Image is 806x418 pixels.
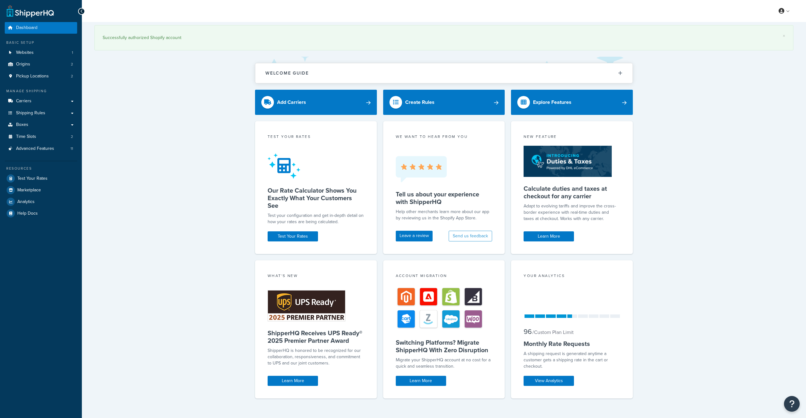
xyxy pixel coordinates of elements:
[268,273,364,280] div: What's New
[5,59,77,70] a: Origins2
[396,339,492,354] h5: Switching Platforms? Migrate ShipperHQ With Zero Disruption
[16,146,54,151] span: Advanced Features
[383,90,505,115] a: Create Rules
[5,107,77,119] a: Shipping Rules
[71,146,73,151] span: 11
[5,143,77,155] li: Advanced Features
[396,376,446,386] a: Learn More
[396,209,492,221] p: Help other merchants learn more about our app by reviewing us in the Shopify App Store.
[5,22,77,34] a: Dashboard
[72,50,73,55] span: 1
[405,98,434,107] div: Create Rules
[5,166,77,171] div: Resources
[16,74,49,79] span: Pickup Locations
[511,90,633,115] a: Explore Features
[5,131,77,143] li: Time Slots
[524,231,574,241] a: Learn More
[277,98,306,107] div: Add Carriers
[16,50,34,55] span: Websites
[5,119,77,131] a: Boxes
[71,134,73,139] span: 2
[5,59,77,70] li: Origins
[524,326,532,337] span: 96
[5,47,77,59] a: Websites1
[533,98,571,107] div: Explore Features
[783,33,785,38] a: ×
[5,173,77,184] a: Test Your Rates
[5,71,77,82] a: Pickup Locations2
[17,188,41,193] span: Marketplace
[71,74,73,79] span: 2
[255,90,377,115] a: Add Carriers
[16,134,36,139] span: Time Slots
[16,110,45,116] span: Shipping Rules
[5,71,77,82] li: Pickup Locations
[524,273,620,280] div: Your Analytics
[268,187,364,209] h5: Our Rate Calculator Shows You Exactly What Your Customers See
[103,33,785,42] div: Successfully authorized Shopify account
[524,134,620,141] div: New Feature
[396,231,433,241] a: Leave a review
[396,357,492,370] div: Migrate your ShipperHQ account at no cost for a quick and seamless transition.
[17,211,38,216] span: Help Docs
[268,347,364,366] p: ShipperHQ is honored to be recognized for our collaboration, responsiveness, and commitment to UP...
[268,376,318,386] a: Learn More
[5,196,77,207] a: Analytics
[17,176,48,181] span: Test Your Rates
[16,122,28,127] span: Boxes
[16,62,30,67] span: Origins
[5,40,77,45] div: Basic Setup
[449,231,492,241] button: Send us feedback
[524,351,620,370] div: A shipping request is generated anytime a customer gets a shipping rate in the cart or checkout.
[268,231,318,241] a: Test Your Rates
[5,184,77,196] a: Marketplace
[255,63,633,83] button: Welcome Guide
[396,190,492,206] h5: Tell us about your experience with ShipperHQ
[16,99,31,104] span: Carriers
[5,88,77,94] div: Manage Shipping
[784,396,800,412] button: Open Resource Center
[5,208,77,219] a: Help Docs
[268,212,364,225] div: Test your configuration and get in-depth detail on how your rates are being calculated.
[524,340,620,347] h5: Monthly Rate Requests
[532,329,574,336] small: / Custom Plan Limit
[5,143,77,155] a: Advanced Features11
[16,25,37,31] span: Dashboard
[265,71,309,76] h2: Welcome Guide
[396,273,492,280] div: Account Migration
[17,199,35,205] span: Analytics
[5,131,77,143] a: Time Slots2
[268,134,364,141] div: Test your rates
[396,134,492,139] p: we want to hear from you
[524,376,574,386] a: View Analytics
[71,62,73,67] span: 2
[524,185,620,200] h5: Calculate duties and taxes at checkout for any carrier
[524,203,620,222] p: Adapt to evolving tariffs and improve the cross-border experience with real-time duties and taxes...
[5,95,77,107] a: Carriers
[5,47,77,59] li: Websites
[268,329,364,344] h5: ShipperHQ Receives UPS Ready® 2025 Premier Partner Award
